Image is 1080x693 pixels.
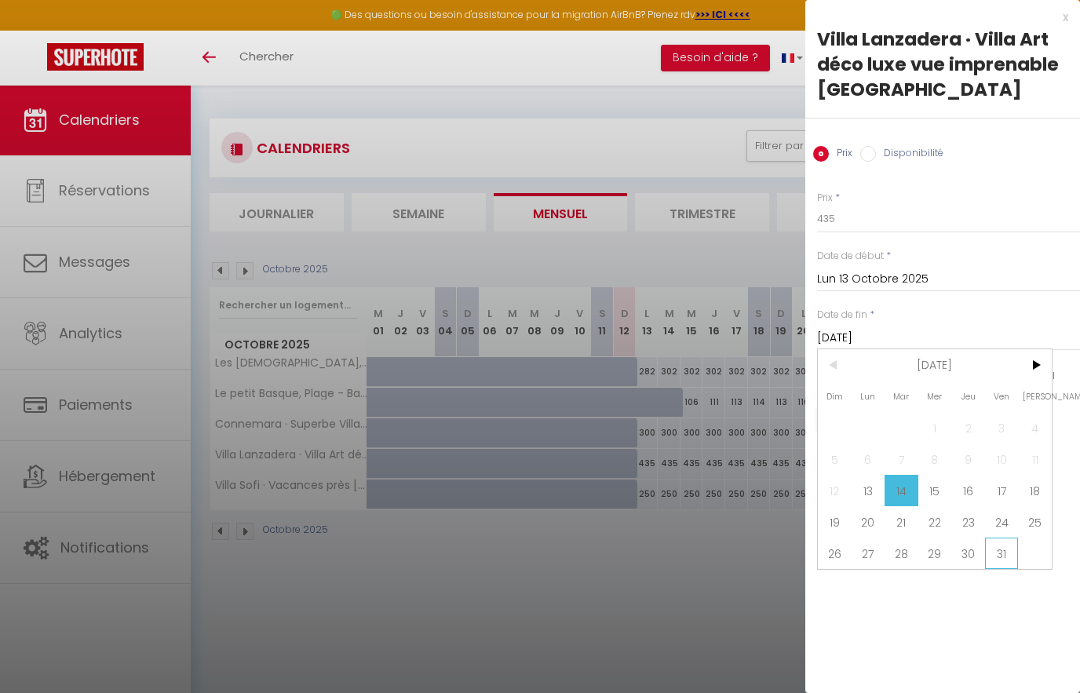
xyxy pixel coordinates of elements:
span: < [818,349,852,381]
label: Disponibilité [876,146,943,163]
span: 21 [885,506,918,538]
span: 29 [918,538,952,569]
span: Dim [818,381,852,412]
span: 14 [885,475,918,506]
span: 13 [852,475,885,506]
span: 26 [818,538,852,569]
div: Villa Lanzadera · Villa Art déco luxe vue imprenable [GEOGRAPHIC_DATA] [817,27,1068,102]
span: 18 [1018,475,1052,506]
label: Prix [817,191,833,206]
label: Date de début [817,249,884,264]
span: [PERSON_NAME] [1018,381,1052,412]
span: 1 [918,412,952,443]
span: [DATE] [852,349,1019,381]
span: 19 [818,506,852,538]
span: 11 [1018,443,1052,475]
span: 24 [985,506,1019,538]
span: Mer [918,381,952,412]
span: 2 [951,412,985,443]
span: 6 [852,443,885,475]
span: Mar [885,381,918,412]
span: 22 [918,506,952,538]
label: Prix [829,146,852,163]
span: 20 [852,506,885,538]
span: 9 [951,443,985,475]
label: Date de fin [817,308,867,323]
span: 16 [951,475,985,506]
span: 5 [818,443,852,475]
span: Ven [985,381,1019,412]
div: x [805,8,1068,27]
span: > [1018,349,1052,381]
span: 30 [951,538,985,569]
span: 17 [985,475,1019,506]
span: 28 [885,538,918,569]
span: 10 [985,443,1019,475]
span: 4 [1018,412,1052,443]
span: 31 [985,538,1019,569]
span: 8 [918,443,952,475]
span: 15 [918,475,952,506]
span: Jeu [951,381,985,412]
span: Lun [852,381,885,412]
span: 7 [885,443,918,475]
span: 23 [951,506,985,538]
span: 12 [818,475,852,506]
span: 27 [852,538,885,569]
span: 25 [1018,506,1052,538]
span: 3 [985,412,1019,443]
